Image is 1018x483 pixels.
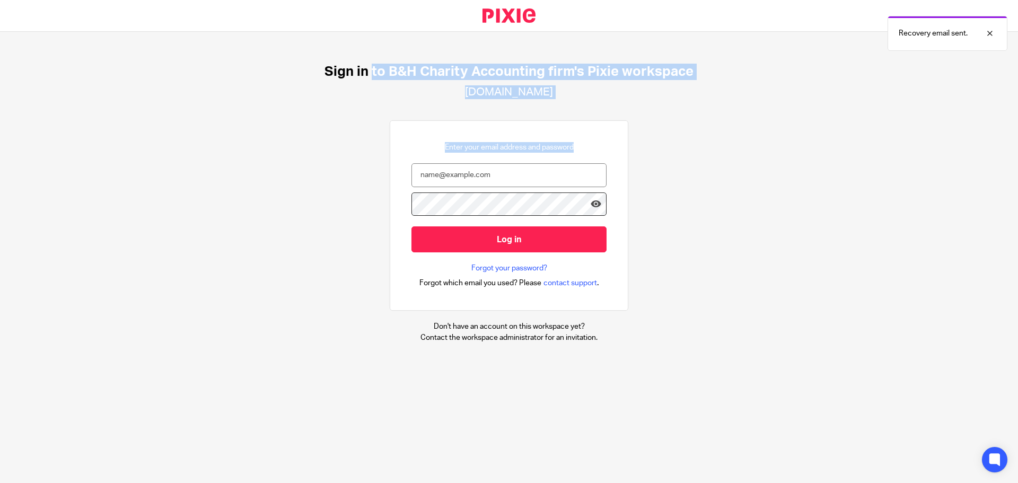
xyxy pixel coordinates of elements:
[471,263,547,274] a: Forgot your password?
[419,277,599,289] div: .
[411,163,607,187] input: name@example.com
[899,28,968,39] p: Recovery email sent.
[420,321,598,332] p: Don't have an account on this workspace yet?
[465,85,553,99] h2: [DOMAIN_NAME]
[324,64,694,80] h1: Sign in to B&H Charity Accounting firm's Pixie workspace
[420,332,598,343] p: Contact the workspace administrator for an invitation.
[411,226,607,252] input: Log in
[445,142,574,153] p: Enter your email address and password
[419,278,541,288] span: Forgot which email you used? Please
[543,278,597,288] span: contact support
